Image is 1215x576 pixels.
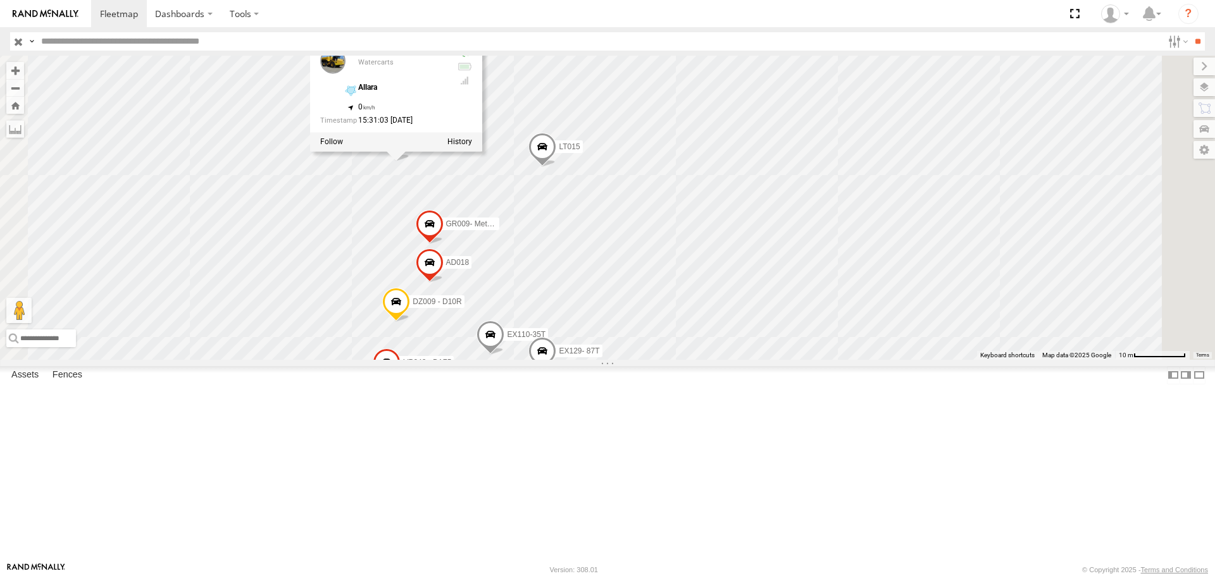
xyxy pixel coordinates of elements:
label: Assets [5,367,45,384]
span: DZ009 - D10R [413,297,461,306]
label: Realtime tracking of Asset [320,138,343,147]
label: Search Query [27,32,37,51]
span: 0 [358,103,375,112]
div: Version: 308.01 [550,566,598,573]
i: ? [1178,4,1199,24]
button: Drag Pegman onto the map to open Street View [6,298,32,323]
a: Visit our Website [7,563,65,576]
span: 10 m [1119,352,1133,358]
div: © Copyright 2025 - [1082,566,1208,573]
button: Keyboard shortcuts [980,351,1035,360]
img: rand-logo.svg [13,9,78,18]
div: Date/time of location update [320,117,447,125]
label: Fences [46,367,89,384]
a: Terms (opens in new tab) [1196,352,1209,357]
span: Map data ©2025 Google [1042,352,1111,358]
button: Zoom Home [6,97,24,114]
div: No voltage information received from this device. [457,62,472,72]
span: LT015 [559,142,580,151]
label: Search Filter Options [1163,32,1190,51]
span: GR009- Metro BEW [446,220,514,229]
label: Measure [6,120,24,138]
span: EX110-35T [507,331,545,340]
button: Zoom out [6,79,24,97]
div: GSM Signal = 4 [457,76,472,86]
label: Map Settings [1193,141,1215,159]
label: View Asset History [447,138,472,147]
label: Hide Summary Table [1193,366,1206,384]
a: Terms and Conditions [1141,566,1208,573]
label: Dock Summary Table to the Right [1180,366,1192,384]
span: AD018 [446,259,470,267]
button: Map scale: 10 m per 79 pixels [1115,351,1190,360]
div: Luke Walker [1097,4,1133,23]
span: EX129- 87T [559,347,599,356]
div: Watercarts [358,59,447,67]
label: Dock Summary Table to the Left [1167,366,1180,384]
span: VP042 - BA75 [403,358,451,367]
div: Allara [358,84,447,92]
button: Zoom in [6,62,24,79]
